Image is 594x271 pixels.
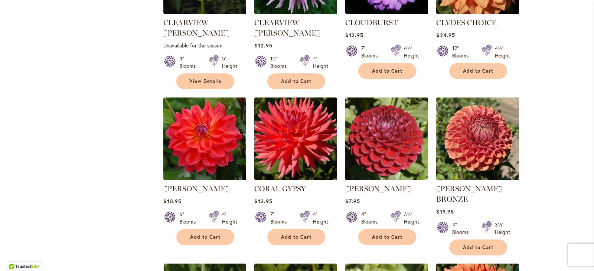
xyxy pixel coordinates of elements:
[313,55,328,70] div: 4' Height
[281,234,311,240] span: Add to Cart
[281,78,311,85] span: Add to Cart
[463,68,493,74] span: Add to Cart
[345,32,363,39] span: $12.95
[163,184,229,193] a: [PERSON_NAME]
[222,55,237,70] div: 5' Height
[436,18,496,27] a: CLYDES CHOICE
[361,44,382,59] div: 7" Blooms
[372,68,402,74] span: Add to Cart
[254,9,337,16] a: Clearview Jonas
[436,175,519,182] a: CORNEL BRONZE
[189,78,221,85] span: View Details
[345,184,411,193] a: [PERSON_NAME]
[190,234,221,240] span: Add to Cart
[267,73,325,89] button: Add to Cart
[404,44,419,59] div: 4½' Height
[436,184,502,204] a: [PERSON_NAME] BRONZE
[345,18,398,27] a: CLOUDBURST
[436,208,454,215] span: $19.95
[449,63,507,79] button: Add to Cart
[358,63,416,79] button: Add to Cart
[254,18,320,37] a: CLEARVIEW [PERSON_NAME]
[452,221,473,236] div: 4" Blooms
[254,184,306,193] a: CORAL GYPSY
[495,44,510,59] div: 4½' Height
[452,44,473,59] div: 12" Blooms
[179,211,200,225] div: 6" Blooms
[345,175,428,182] a: CORNEL
[313,211,328,225] div: 4' Height
[463,244,493,251] span: Add to Cart
[449,239,507,255] button: Add to Cart
[163,42,246,49] p: Unavailable for the season
[163,18,229,37] a: CLEARVIEW [PERSON_NAME]
[345,198,360,205] span: $7.95
[222,211,237,225] div: 4' Height
[436,98,519,180] img: CORNEL BRONZE
[254,175,337,182] a: CORAL GYPSY
[176,73,234,89] a: View Details
[436,32,455,39] span: $24.95
[163,9,246,16] a: CLEARVIEW DANIEL
[6,245,26,265] iframe: Launch Accessibility Center
[372,234,402,240] span: Add to Cart
[176,229,234,245] button: Add to Cart
[270,211,291,225] div: 7" Blooms
[179,55,200,70] div: 4" Blooms
[163,98,246,180] img: COOPER BLAINE
[163,198,181,205] span: $10.95
[254,42,272,49] span: $12.95
[267,229,325,245] button: Add to Cart
[343,96,430,182] img: CORNEL
[404,211,419,225] div: 3½' Height
[361,211,382,225] div: 4" Blooms
[163,175,246,182] a: COOPER BLAINE
[495,221,510,236] div: 3½' Height
[358,229,416,245] button: Add to Cart
[345,9,428,16] a: Cloudburst
[254,198,272,205] span: $12.95
[436,9,519,16] a: Clyde's Choice
[254,98,337,180] img: CORAL GYPSY
[270,55,291,70] div: 10" Blooms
